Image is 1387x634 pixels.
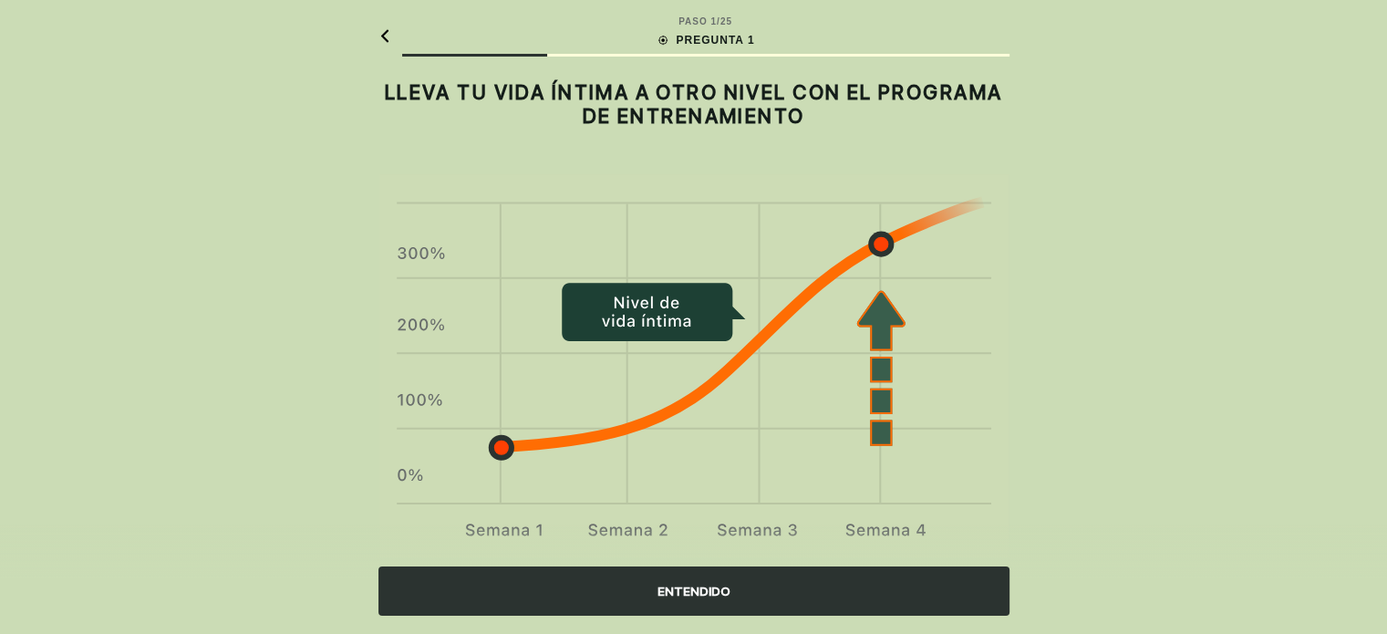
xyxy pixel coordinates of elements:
[710,16,717,26] font: 1
[657,584,730,598] font: ENTENDIDO
[678,16,708,26] font: PASO
[385,80,1003,128] font: LLEVA TU VIDA ÍNTIMA A OTRO NIVEL CON EL PROGRAMA DE ENTRENAMIENTO
[676,34,754,47] font: PREGUNTA 1
[720,16,732,26] font: 25
[717,16,720,26] font: /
